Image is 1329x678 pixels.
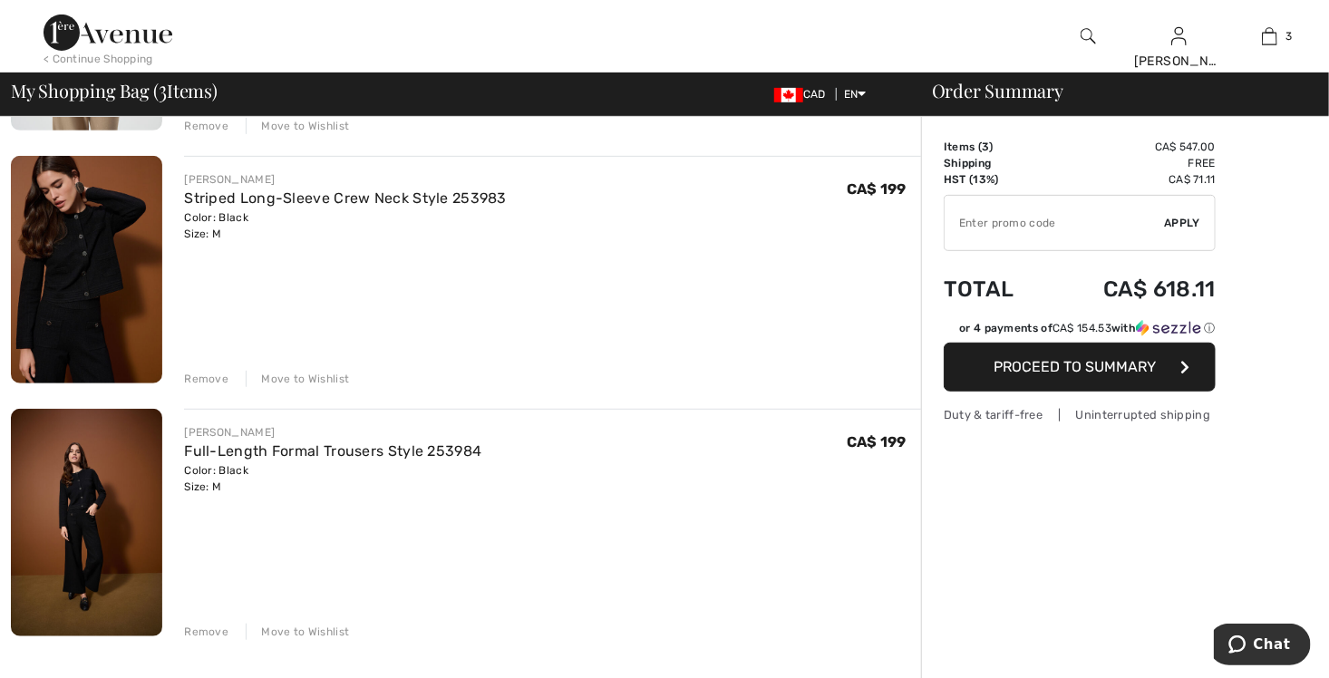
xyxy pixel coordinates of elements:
img: My Info [1171,25,1187,47]
div: [PERSON_NAME] [184,171,507,188]
div: or 4 payments ofCA$ 154.53withSezzle Click to learn more about Sezzle [944,320,1216,343]
td: CA$ 618.11 [1048,258,1216,320]
div: [PERSON_NAME] [184,424,481,441]
img: 1ère Avenue [44,15,172,51]
a: Sign In [1171,27,1187,44]
div: Color: Black Size: M [184,209,507,242]
img: Sezzle [1136,320,1201,336]
td: CA$ 547.00 [1048,139,1216,155]
span: Proceed to Summary [994,358,1157,375]
div: Color: Black Size: M [184,462,481,495]
div: or 4 payments of with [959,320,1216,336]
a: Striped Long-Sleeve Crew Neck Style 253983 [184,189,507,207]
img: Full-Length Formal Trousers Style 253984 [11,409,162,636]
span: CA$ 199 [847,433,907,450]
div: Duty & tariff-free | Uninterrupted shipping [944,406,1216,423]
span: My Shopping Bag ( Items) [11,82,218,100]
span: Apply [1165,215,1201,231]
span: CAD [774,88,833,101]
span: 3 [159,77,167,101]
div: < Continue Shopping [44,51,153,67]
div: Remove [184,624,228,640]
a: Full-Length Formal Trousers Style 253984 [184,442,481,460]
div: Remove [184,371,228,387]
td: Items ( ) [944,139,1048,155]
div: [PERSON_NAME] [1134,52,1223,71]
div: Move to Wishlist [246,371,349,387]
td: Free [1048,155,1216,171]
td: Total [944,258,1048,320]
td: HST (13%) [944,171,1048,188]
input: Promo code [945,196,1165,250]
td: CA$ 71.11 [1048,171,1216,188]
iframe: Opens a widget where you can chat to one of our agents [1214,624,1311,669]
span: 3 [982,140,989,153]
div: Move to Wishlist [246,624,349,640]
span: 3 [1286,28,1293,44]
img: Striped Long-Sleeve Crew Neck Style 253983 [11,156,162,383]
button: Proceed to Summary [944,343,1216,392]
span: CA$ 199 [847,180,907,198]
div: Order Summary [910,82,1318,100]
img: search the website [1081,25,1096,47]
img: My Bag [1262,25,1277,47]
div: Move to Wishlist [246,118,349,134]
img: Canadian Dollar [774,88,803,102]
span: CA$ 154.53 [1053,322,1111,334]
span: EN [844,88,867,101]
td: Shipping [944,155,1048,171]
a: 3 [1225,25,1314,47]
div: Remove [184,118,228,134]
